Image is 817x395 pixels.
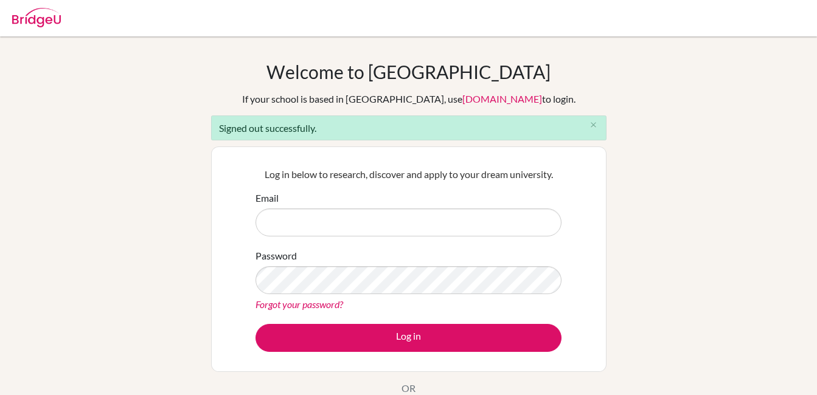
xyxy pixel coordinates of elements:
h1: Welcome to [GEOGRAPHIC_DATA] [266,61,551,83]
a: [DOMAIN_NAME] [462,93,542,105]
div: If your school is based in [GEOGRAPHIC_DATA], use to login. [242,92,575,106]
button: Log in [256,324,561,352]
label: Email [256,191,279,205]
label: Password [256,249,297,263]
a: Forgot your password? [256,298,343,310]
i: close [589,120,598,129]
button: Close [582,116,606,134]
img: Bridge-U [12,8,61,27]
p: Log in below to research, discover and apply to your dream university. [256,167,561,182]
div: Signed out successfully. [211,115,607,140]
